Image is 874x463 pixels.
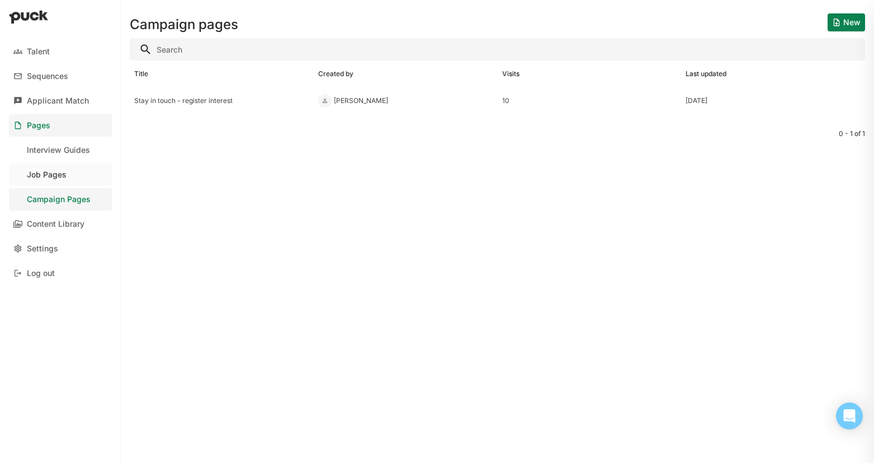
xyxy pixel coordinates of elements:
div: Job Pages [27,170,67,180]
div: Sequences [27,72,68,81]
a: Sequences [9,65,112,87]
button: New [828,13,865,31]
div: Log out [27,269,55,278]
div: Campaign Pages [27,195,91,204]
a: Talent [9,40,112,63]
div: Visits [502,70,519,78]
div: Last updated [686,70,726,78]
h1: Campaign pages [130,18,238,31]
a: Job Pages [9,163,112,186]
a: Pages [9,114,112,137]
div: Applicant Match [27,96,89,106]
a: Interview Guides [9,139,112,161]
div: Interview Guides [27,146,90,155]
a: Campaign Pages [9,188,112,211]
div: [DATE] [686,97,707,105]
div: 0 - 1 of 1 [130,130,865,138]
div: 10 [502,97,677,105]
div: Open Intercom Messenger [836,403,863,429]
div: [PERSON_NAME] [334,97,388,105]
div: Talent [27,47,50,57]
div: Settings [27,244,58,254]
a: Content Library [9,213,112,235]
a: Applicant Match [9,90,112,112]
div: Content Library [27,219,84,229]
div: Pages [27,121,50,130]
div: Stay in touch - register interest [134,97,309,105]
input: Search [130,38,865,60]
a: Settings [9,237,112,260]
div: Title [134,70,148,78]
div: Created by [318,70,353,78]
